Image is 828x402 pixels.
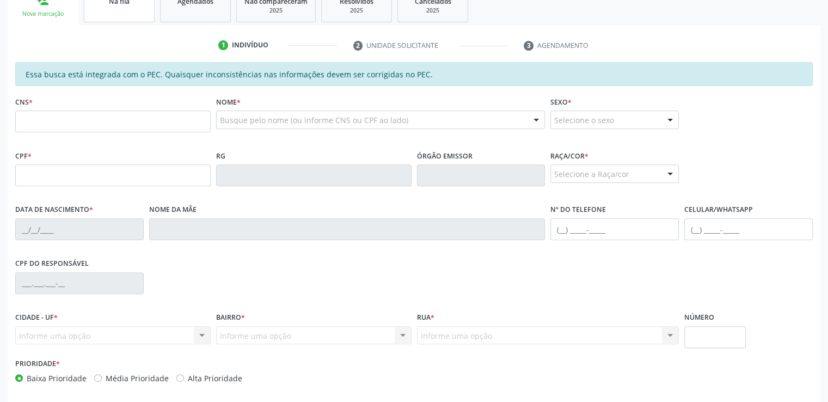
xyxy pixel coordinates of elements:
[329,7,384,15] div: 2025
[684,309,714,326] label: Número
[417,309,434,326] label: Rua
[15,218,144,240] input: __/__/____
[106,373,169,384] label: Média Prioridade
[684,202,753,218] label: Celular/WhatsApp
[554,114,614,126] span: Selecione o sexo
[684,218,813,240] input: (__) _____-_____
[15,255,89,272] label: CPF do responsável
[15,62,813,86] div: Essa busca está integrada com o PEC. Quaisquer inconsistências nas informações devem ser corrigid...
[550,148,588,165] label: Raça/cor
[220,114,408,126] span: Busque pelo nome (ou informe CNS ou CPF ao lado)
[15,272,144,294] input: ___.___.___-__
[15,202,93,218] label: Data de nascimento
[550,202,606,218] label: Nº do Telefone
[15,94,33,111] label: CNS
[550,218,679,240] input: (__) _____-_____
[417,148,473,165] label: Órgão emissor
[232,40,268,50] div: Indivíduo
[15,309,58,326] label: Cidade - UF
[149,202,197,218] label: Nome da mãe
[188,373,242,384] label: Alta Prioridade
[244,7,308,15] div: 2025
[218,40,228,50] div: 1
[216,148,225,165] label: RG
[216,94,241,111] label: Nome
[554,168,629,180] span: Selecione a Raça/cor
[15,148,32,165] label: CPF
[216,309,245,326] label: Bairro
[406,7,460,15] div: 2025
[550,94,572,111] label: Sexo
[15,10,71,18] div: Nova marcação
[27,373,87,384] label: Baixa Prioridade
